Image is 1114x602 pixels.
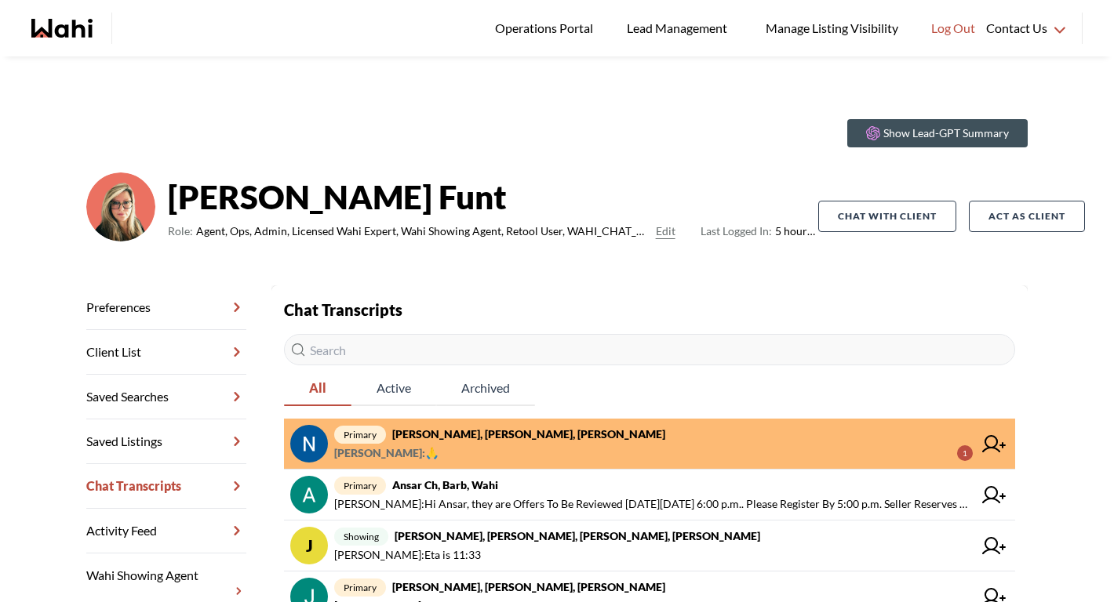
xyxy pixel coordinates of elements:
[392,580,665,593] strong: [PERSON_NAME], [PERSON_NAME], [PERSON_NAME]
[290,425,328,462] img: chat avatar
[656,222,675,241] button: Edit
[86,285,246,330] a: Preferences
[168,173,818,220] strong: [PERSON_NAME] Funt
[969,201,1085,232] button: Act as Client
[701,224,772,238] span: Last Logged In:
[334,477,386,495] span: primary
[168,222,193,241] span: Role:
[284,520,1015,571] a: Jshowing[PERSON_NAME], [PERSON_NAME], [PERSON_NAME], [PERSON_NAME][PERSON_NAME]:Eta is 11:33
[334,495,973,513] span: [PERSON_NAME] : Hi Ansar, they are Offers To Be Reviewed [DATE][DATE] 6:00 p.m.. Please Register ...
[495,18,599,38] span: Operations Portal
[284,300,402,319] strong: Chat Transcripts
[701,222,818,241] span: 5 hours ago
[284,419,1015,470] a: primary[PERSON_NAME], [PERSON_NAME], [PERSON_NAME][PERSON_NAME]:🙏1
[290,527,328,564] div: J
[86,464,246,509] a: Chat Transcripts
[351,372,436,404] span: Active
[284,372,351,406] button: All
[86,330,246,375] a: Client List
[334,578,386,597] span: primary
[86,419,246,464] a: Saved Listings
[395,529,760,542] strong: [PERSON_NAME], [PERSON_NAME], [PERSON_NAME], [PERSON_NAME]
[86,375,246,419] a: Saved Searches
[761,18,903,38] span: Manage Listing Visibility
[284,372,351,404] span: All
[334,528,388,546] span: showing
[392,478,498,491] strong: Ansar Ch, Barb, Wahi
[818,201,956,232] button: Chat with client
[196,222,650,241] span: Agent, Ops, Admin, Licensed Wahi Expert, Wahi Showing Agent, Retool User, WAHI_CHAT_MODERATOR
[284,334,1015,365] input: Search
[931,18,975,38] span: Log Out
[392,427,665,441] strong: [PERSON_NAME], [PERSON_NAME], [PERSON_NAME]
[351,372,436,406] button: Active
[31,19,93,38] a: Wahi homepage
[436,372,535,404] span: Archived
[436,372,535,406] button: Archived
[290,476,328,513] img: chat avatar
[957,445,973,461] div: 1
[334,426,386,444] span: primary
[847,119,1028,147] button: Show Lead-GPT Summary
[284,470,1015,520] a: primaryAnsar Ch, Barb, Wahi[PERSON_NAME]:Hi Ansar, they are Offers To Be Reviewed [DATE][DATE] 6:...
[86,509,246,553] a: Activity Feed
[86,172,155,241] img: ef0591e0ebeb142b.png
[883,125,1009,141] p: Show Lead-GPT Summary
[627,18,733,38] span: Lead Management
[334,546,481,564] span: [PERSON_NAME] : Eta is 11:33
[334,444,439,462] span: [PERSON_NAME] : 🙏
